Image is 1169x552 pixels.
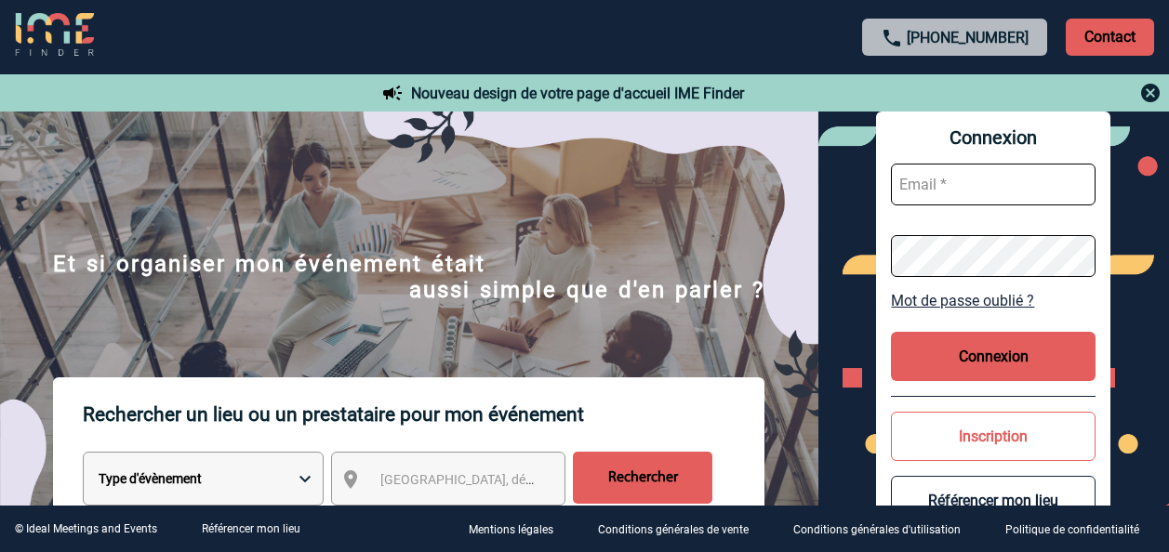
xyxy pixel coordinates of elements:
[380,472,639,487] span: [GEOGRAPHIC_DATA], département, région...
[1005,524,1139,537] p: Politique de confidentialité
[454,520,583,538] a: Mentions légales
[891,292,1096,309] a: Mot de passe oublié ?
[793,524,961,537] p: Conditions générales d'utilisation
[891,476,1096,525] button: Référencer mon lieu
[469,524,553,537] p: Mentions légales
[202,522,300,535] a: Référencer mon lieu
[1066,19,1154,56] p: Contact
[891,164,1096,205] input: Email *
[891,332,1096,381] button: Connexion
[598,524,749,537] p: Conditions générales de vente
[891,412,1096,461] button: Inscription
[583,520,778,538] a: Conditions générales de vente
[15,522,157,535] div: © Ideal Meetings and Events
[778,520,990,538] a: Conditions générales d'utilisation
[881,27,903,49] img: call-24-px.png
[891,126,1096,149] span: Connexion
[83,377,764,452] p: Rechercher un lieu ou un prestataire pour mon événement
[573,452,712,504] input: Rechercher
[907,29,1029,46] a: [PHONE_NUMBER]
[990,520,1169,538] a: Politique de confidentialité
